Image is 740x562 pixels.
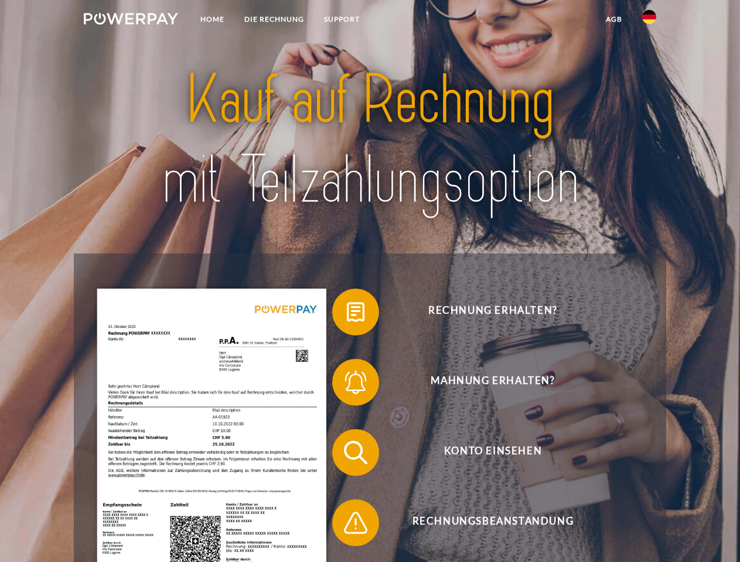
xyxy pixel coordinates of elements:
img: qb_warning.svg [341,508,370,537]
img: qb_bill.svg [341,297,370,327]
img: title-powerpay_de.svg [112,56,628,224]
span: Rechnung erhalten? [349,289,636,335]
img: logo-powerpay-white.svg [84,13,178,25]
img: qb_bell.svg [341,368,370,397]
button: Rechnung erhalten? [332,289,637,335]
span: Rechnungsbeanstandung [349,499,636,546]
span: Konto einsehen [349,429,636,476]
img: qb_search.svg [341,438,370,467]
button: Konto einsehen [332,429,637,476]
button: Rechnungsbeanstandung [332,499,637,546]
a: agb [596,9,632,30]
a: Home [190,9,234,30]
img: de [642,10,656,24]
a: SUPPORT [314,9,370,30]
span: Mahnung erhalten? [349,359,636,406]
button: Mahnung erhalten? [332,359,637,406]
a: DIE RECHNUNG [234,9,314,30]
